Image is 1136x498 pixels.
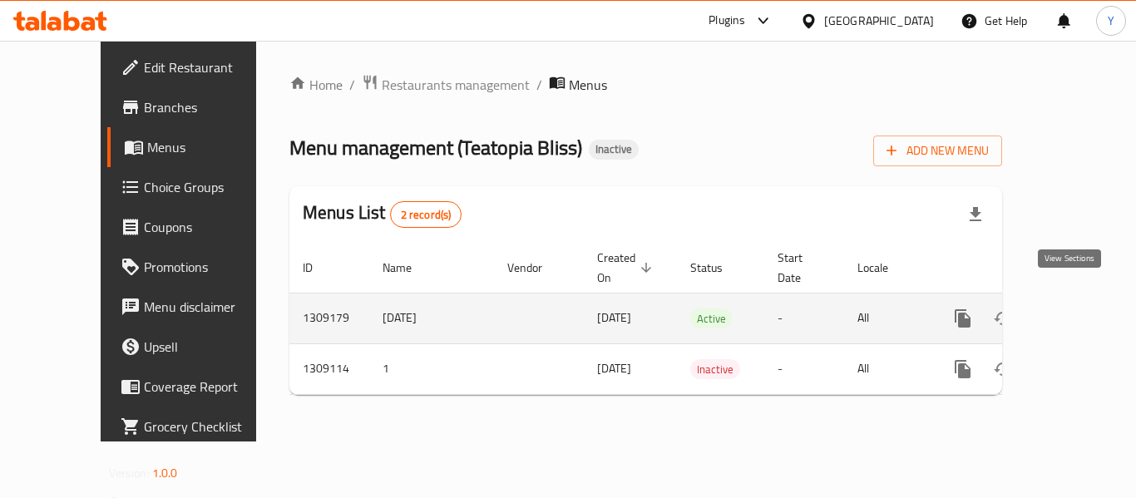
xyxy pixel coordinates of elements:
a: Restaurants management [362,74,530,96]
h2: Menus List [303,200,462,228]
span: Coverage Report [144,377,277,397]
span: Status [690,258,744,278]
span: Active [690,309,733,328]
span: Start Date [778,248,824,288]
span: Coupons [144,217,277,237]
a: Coverage Report [107,367,290,407]
li: / [349,75,355,95]
td: 1309179 [289,293,369,343]
span: Menu disclaimer [144,297,277,317]
th: Actions [930,243,1116,293]
div: Export file [956,195,995,234]
li: / [536,75,542,95]
span: Menus [147,137,277,157]
span: Vendor [507,258,564,278]
span: Grocery Checklist [144,417,277,436]
a: Coupons [107,207,290,247]
span: Name [383,258,433,278]
div: [GEOGRAPHIC_DATA] [824,12,934,30]
button: more [943,349,983,389]
span: Branches [144,97,277,117]
a: Home [289,75,343,95]
div: Inactive [690,359,740,379]
a: Menu disclaimer [107,287,290,327]
a: Menus [107,127,290,167]
a: Promotions [107,247,290,287]
button: Change Status [983,349,1023,389]
span: Inactive [589,142,639,156]
td: - [764,343,844,394]
span: 1.0.0 [152,462,178,484]
table: enhanced table [289,243,1116,395]
a: Branches [107,87,290,127]
span: ID [303,258,334,278]
span: Inactive [690,360,740,379]
div: Plugins [709,11,745,31]
td: All [844,343,930,394]
span: Menu management ( Teatopia Bliss ) [289,129,582,166]
a: Edit Restaurant [107,47,290,87]
span: Promotions [144,257,277,277]
div: Inactive [589,140,639,160]
span: 2 record(s) [391,207,462,223]
div: Total records count [390,201,462,228]
span: Upsell [144,337,277,357]
a: Upsell [107,327,290,367]
span: [DATE] [597,307,631,328]
td: - [764,293,844,343]
nav: breadcrumb [289,74,1002,96]
span: Locale [857,258,910,278]
a: Choice Groups [107,167,290,207]
a: Grocery Checklist [107,407,290,446]
button: Change Status [983,298,1023,338]
span: Add New Menu [887,141,989,161]
td: 1 [369,343,494,394]
button: Add New Menu [873,136,1002,166]
span: Y [1108,12,1114,30]
td: All [844,293,930,343]
span: [DATE] [597,357,631,379]
span: Created On [597,248,657,288]
span: Version: [109,462,150,484]
span: Menus [569,75,607,95]
td: [DATE] [369,293,494,343]
button: more [943,298,983,338]
span: Edit Restaurant [144,57,277,77]
span: Restaurants management [382,75,530,95]
span: Choice Groups [144,177,277,197]
td: 1309114 [289,343,369,394]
